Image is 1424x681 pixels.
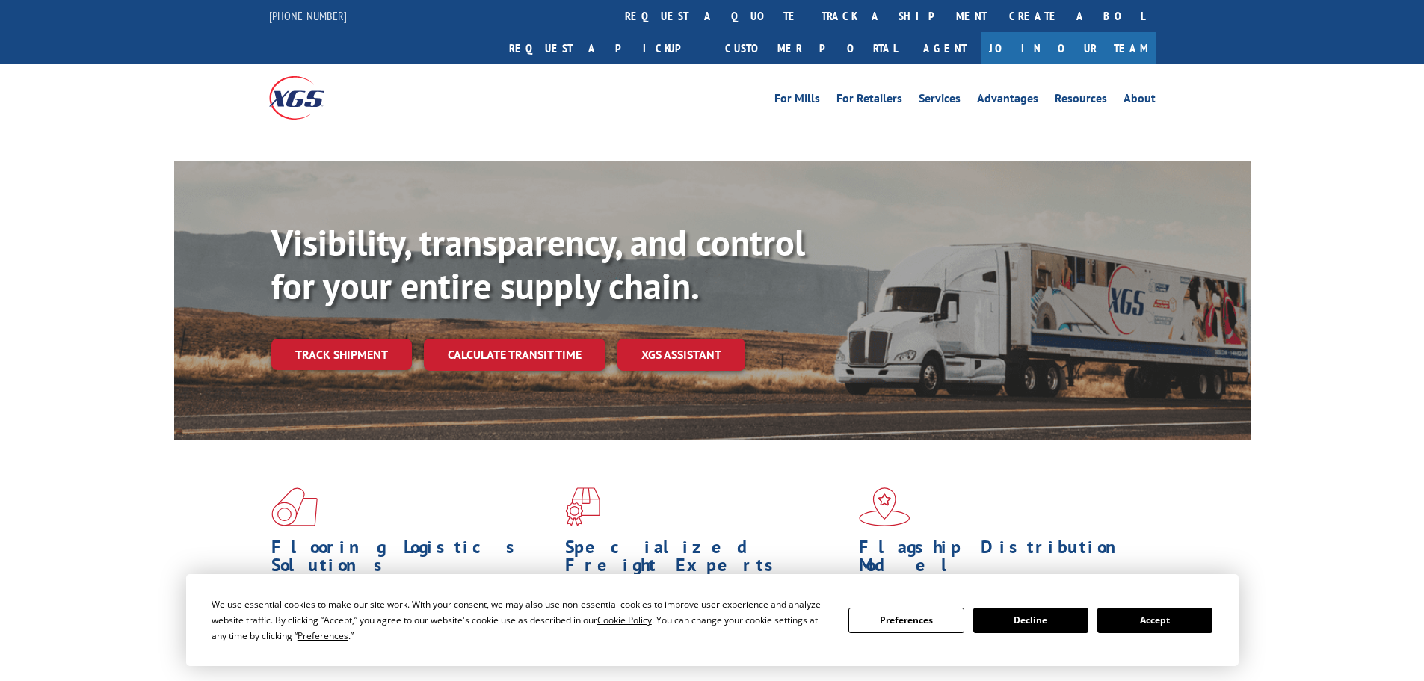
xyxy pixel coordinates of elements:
[919,93,961,109] a: Services
[271,538,554,582] h1: Flooring Logistics Solutions
[212,597,830,644] div: We use essential cookies to make our site work. With your consent, we may also use non-essential ...
[1124,93,1156,109] a: About
[908,32,981,64] a: Agent
[981,32,1156,64] a: Join Our Team
[565,487,600,526] img: xgs-icon-focused-on-flooring-red
[597,614,652,626] span: Cookie Policy
[186,574,1239,666] div: Cookie Consent Prompt
[617,339,745,371] a: XGS ASSISTANT
[271,339,412,370] a: Track shipment
[774,93,820,109] a: For Mills
[859,538,1141,582] h1: Flagship Distribution Model
[836,93,902,109] a: For Retailers
[269,8,347,23] a: [PHONE_NUMBER]
[1097,608,1212,633] button: Accept
[271,487,318,526] img: xgs-icon-total-supply-chain-intelligence-red
[271,219,805,309] b: Visibility, transparency, and control for your entire supply chain.
[977,93,1038,109] a: Advantages
[298,629,348,642] span: Preferences
[498,32,714,64] a: Request a pickup
[859,487,910,526] img: xgs-icon-flagship-distribution-model-red
[565,538,848,582] h1: Specialized Freight Experts
[1055,93,1107,109] a: Resources
[714,32,908,64] a: Customer Portal
[973,608,1088,633] button: Decline
[424,339,605,371] a: Calculate transit time
[848,608,964,633] button: Preferences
